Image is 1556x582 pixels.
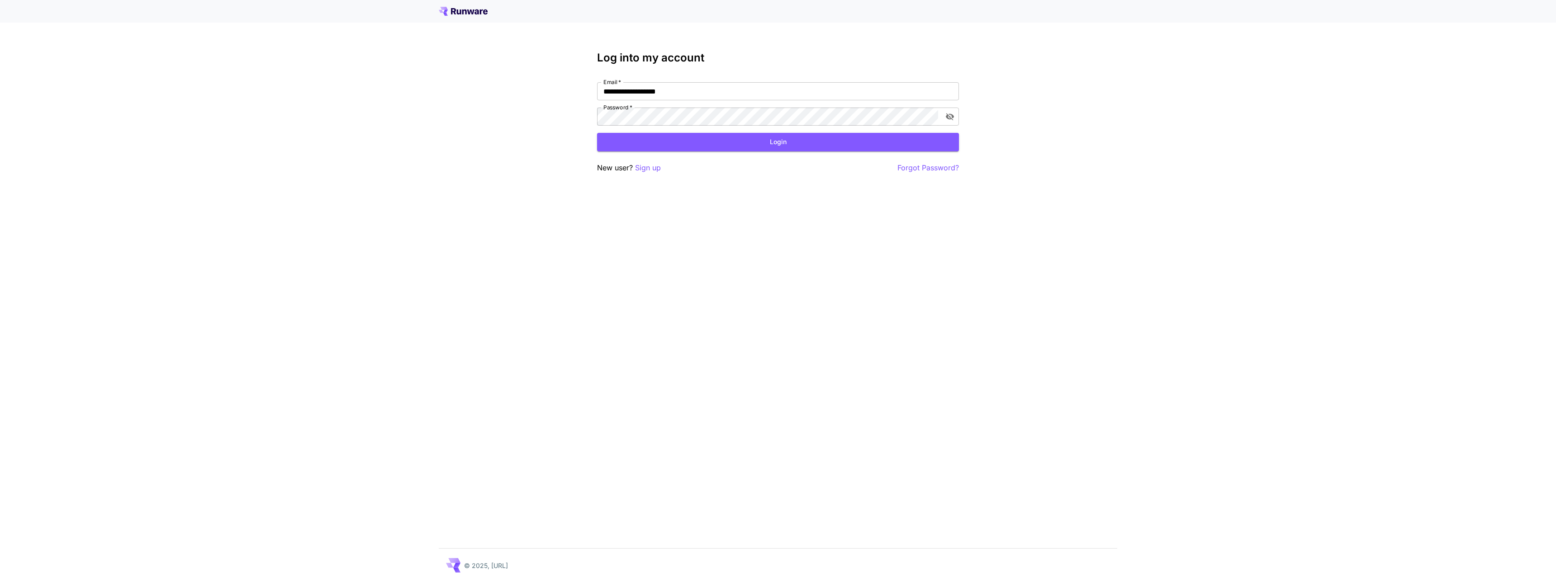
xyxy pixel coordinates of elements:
[603,78,621,86] label: Email
[597,133,959,151] button: Login
[897,162,959,174] button: Forgot Password?
[942,108,958,125] button: toggle password visibility
[464,561,508,570] p: © 2025, [URL]
[603,103,632,111] label: Password
[597,162,661,174] p: New user?
[597,52,959,64] h3: Log into my account
[635,162,661,174] button: Sign up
